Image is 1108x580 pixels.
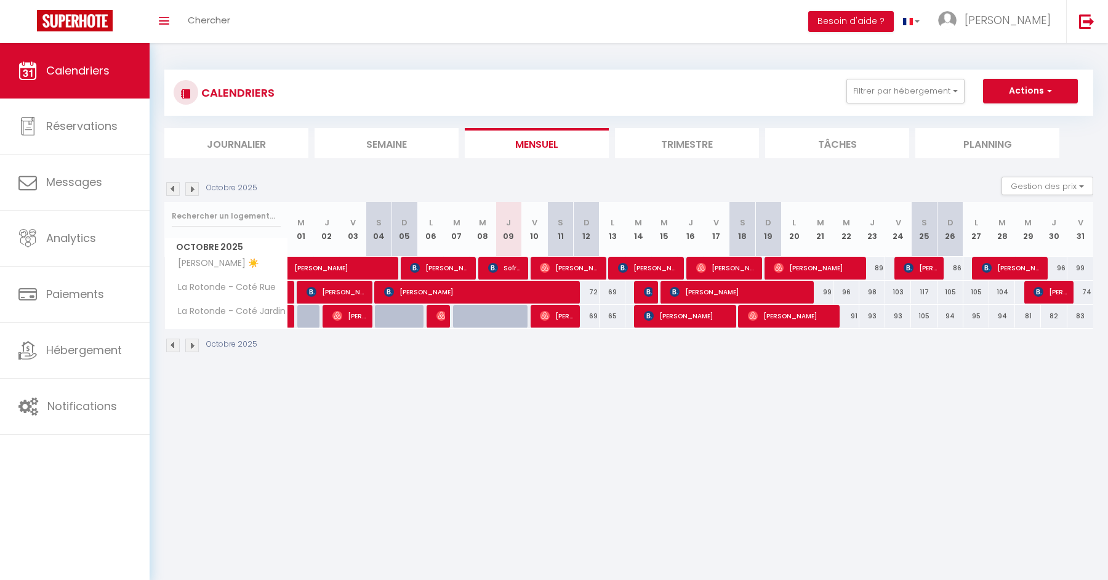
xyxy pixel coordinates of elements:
[1041,257,1067,280] div: 96
[998,217,1006,228] abbr: M
[1034,280,1068,304] span: [PERSON_NAME]
[315,128,459,158] li: Semaine
[294,250,407,273] span: [PERSON_NAME]
[846,79,965,103] button: Filtrer par hébergement
[506,217,511,228] abbr: J
[540,256,600,280] span: [PERSON_NAME]
[870,217,875,228] abbr: J
[915,128,1059,158] li: Planning
[740,217,745,228] abbr: S
[885,305,911,328] div: 93
[615,128,759,158] li: Trimestre
[1041,202,1067,257] th: 30
[678,202,704,257] th: 16
[885,202,911,257] th: 24
[808,11,894,32] button: Besoin d'aide ?
[521,202,547,257] th: 10
[989,202,1015,257] th: 28
[983,79,1078,103] button: Actions
[340,202,366,257] th: 03
[548,202,574,257] th: 11
[625,202,651,257] th: 14
[989,281,1015,304] div: 104
[558,217,563,228] abbr: S
[332,304,367,328] span: [PERSON_NAME]
[635,217,642,228] abbr: M
[937,281,963,304] div: 105
[206,182,257,194] p: Octobre 2025
[574,281,600,304] div: 72
[470,202,496,257] th: 08
[167,281,279,294] span: La Rotonde - Coté Rue
[974,217,978,228] abbr: L
[644,280,652,304] span: [PERSON_NAME]
[366,202,391,257] th: 04
[453,217,460,228] abbr: M
[391,202,417,257] th: 05
[755,202,781,257] th: 19
[670,280,808,304] span: [PERSON_NAME]
[611,217,614,228] abbr: L
[660,217,668,228] abbr: M
[904,256,938,280] span: [PERSON_NAME]
[46,230,96,246] span: Analytics
[965,12,1051,28] span: [PERSON_NAME]
[651,202,677,257] th: 15
[324,217,329,228] abbr: J
[46,118,118,134] span: Réservations
[696,256,757,280] span: [PERSON_NAME]
[188,14,230,26] span: Chercher
[937,257,963,280] div: 86
[600,281,625,304] div: 69
[911,281,937,304] div: 117
[46,286,104,302] span: Paiements
[808,202,833,257] th: 21
[574,202,600,257] th: 12
[600,305,625,328] div: 65
[410,256,470,280] span: [PERSON_NAME]
[350,217,356,228] abbr: V
[1078,217,1083,228] abbr: V
[206,339,257,350] p: Octobre 2025
[288,257,314,280] a: [PERSON_NAME]
[297,217,305,228] abbr: M
[46,342,122,358] span: Hébergement
[704,202,729,257] th: 17
[859,281,885,304] div: 98
[896,217,901,228] abbr: V
[982,256,1042,280] span: [PERSON_NAME]
[644,304,730,328] span: [PERSON_NAME]
[584,217,590,228] abbr: D
[729,202,755,257] th: 18
[618,256,678,280] span: [PERSON_NAME]
[444,202,470,257] th: 07
[1015,202,1041,257] th: 29
[47,398,117,414] span: Notifications
[376,217,382,228] abbr: S
[989,305,1015,328] div: 94
[792,217,796,228] abbr: L
[164,128,308,158] li: Journalier
[1067,305,1093,328] div: 83
[488,256,523,280] span: Sofronis Kalafatis
[833,202,859,257] th: 22
[288,202,314,257] th: 01
[808,281,833,304] div: 99
[165,238,287,256] span: Octobre 2025
[46,174,102,190] span: Messages
[833,305,859,328] div: 91
[46,63,110,78] span: Calendriers
[37,10,113,31] img: Super Booking
[429,217,433,228] abbr: L
[1015,305,1041,328] div: 81
[937,305,963,328] div: 94
[947,217,953,228] abbr: D
[859,305,885,328] div: 93
[911,202,937,257] th: 25
[688,217,693,228] abbr: J
[781,202,807,257] th: 20
[574,305,600,328] div: 69
[765,128,909,158] li: Tâches
[479,217,486,228] abbr: M
[1051,217,1056,228] abbr: J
